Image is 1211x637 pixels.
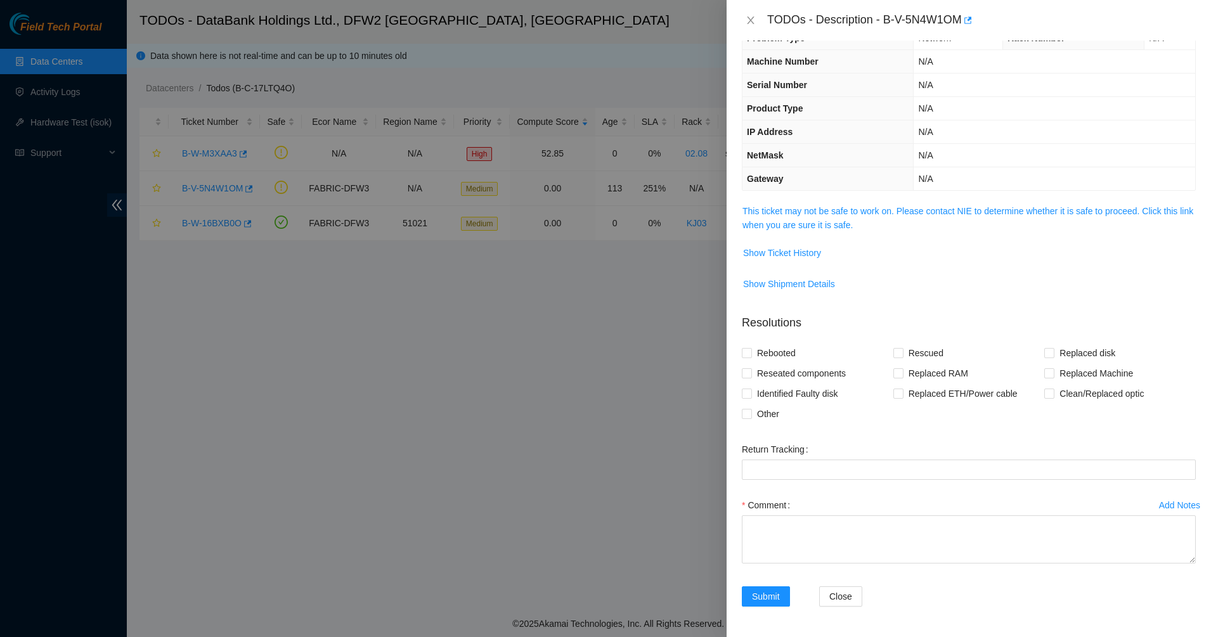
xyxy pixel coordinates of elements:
[742,439,813,460] label: Return Tracking
[918,127,933,137] span: N/A
[903,363,973,383] span: Replaced RAM
[742,243,822,263] button: Show Ticket History
[742,274,836,294] button: Show Shipment Details
[829,589,852,603] span: Close
[752,343,801,363] span: Rebooted
[1054,383,1149,404] span: Clean/Replaced optic
[747,103,803,113] span: Product Type
[752,383,843,404] span: Identified Faulty disk
[1054,343,1120,363] span: Replaced disk
[1054,363,1138,383] span: Replaced Machine
[742,586,790,607] button: Submit
[743,246,821,260] span: Show Ticket History
[747,56,819,67] span: Machine Number
[918,103,933,113] span: N/A
[742,304,1196,331] p: Resolutions
[747,150,784,160] span: NetMask
[752,404,784,424] span: Other
[918,56,933,67] span: N/A
[742,206,1193,230] a: This ticket may not be safe to work on. Please contact NIE to determine whether it is safe to pro...
[742,460,1196,480] input: Return Tracking
[903,383,1023,404] span: Replaced ETH/Power cable
[767,10,1196,30] div: TODOs - Description - B-V-5N4W1OM
[742,15,760,27] button: Close
[1159,501,1200,510] div: Add Notes
[918,174,933,184] span: N/A
[742,515,1196,563] textarea: Comment
[1158,495,1201,515] button: Add Notesclock-circle
[903,343,949,363] span: Rescued
[747,127,793,137] span: IP Address
[743,277,835,291] span: Show Shipment Details
[747,174,784,184] span: Gateway
[746,15,756,25] span: close
[752,589,780,603] span: Submit
[742,495,795,515] label: Comment
[747,80,807,90] span: Serial Number
[752,363,851,383] span: Reseated components
[918,150,933,160] span: N/A
[819,586,862,607] button: Close
[918,80,933,90] span: N/A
